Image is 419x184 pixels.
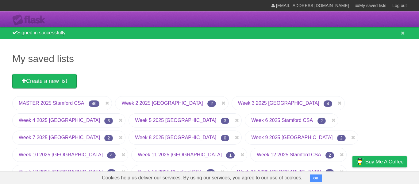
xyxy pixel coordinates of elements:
[12,51,407,66] h1: My saved lists
[135,135,216,140] a: Week 8 2025 [GEOGRAPHIC_DATA]
[19,118,100,123] a: Week 4 2025 [GEOGRAPHIC_DATA]
[138,169,202,174] a: Week 14 2025 Stamford CSA
[325,152,334,159] span: 2
[107,169,116,176] span: 1
[325,169,334,176] span: 4
[221,118,229,124] span: 3
[121,100,203,106] a: Week 2 2025 [GEOGRAPHIC_DATA]
[135,118,216,123] a: Week 5 2025 [GEOGRAPHIC_DATA]
[19,100,84,106] a: MASTER 2025 Stamford CSA
[12,74,77,88] a: Create a new list
[107,152,116,159] span: 4
[251,135,333,140] a: Week 9 2025 [GEOGRAPHIC_DATA]
[337,135,346,141] span: 2
[104,118,113,124] span: 3
[104,135,113,141] span: 2
[251,118,313,123] a: Week 6 2025 Stamford CSA
[257,152,321,157] a: Week 12 2025 Stamford CSA
[365,156,404,167] span: Buy me a coffee
[89,100,100,107] span: 46
[352,156,407,167] a: Buy me a coffee
[19,135,100,140] a: Week 7 2025 [GEOGRAPHIC_DATA]
[310,174,322,182] button: OK
[237,169,321,174] a: Week 15 2025 [GEOGRAPHIC_DATA]
[96,172,309,184] span: Cookies help us deliver our services. By using our services, you agree to our use of cookies.
[317,118,326,124] span: 2
[206,169,215,176] span: 3
[19,169,103,174] a: Week 13 2025 [GEOGRAPHIC_DATA]
[207,100,216,107] span: 2
[12,14,49,25] div: Flask
[324,100,332,107] span: 4
[19,152,103,157] a: Week 10 2025 [GEOGRAPHIC_DATA]
[221,135,229,141] span: 0
[238,100,319,106] a: Week 3 2025 [GEOGRAPHIC_DATA]
[138,152,222,157] a: Week 11 2025 [GEOGRAPHIC_DATA]
[226,152,235,159] span: 1
[356,156,364,167] img: Buy me a coffee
